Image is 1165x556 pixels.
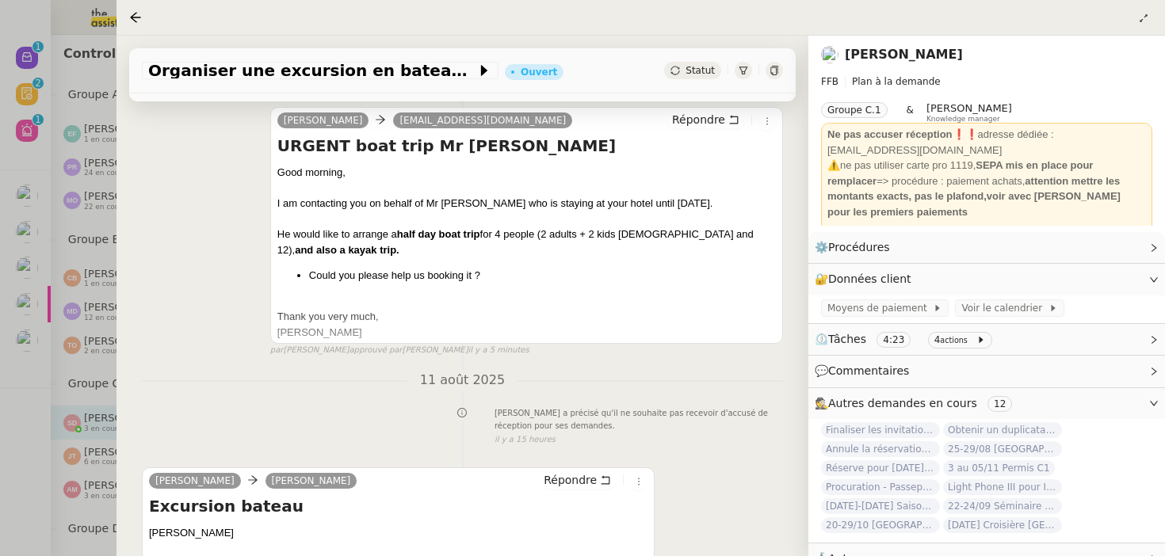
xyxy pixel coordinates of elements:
small: [PERSON_NAME] [PERSON_NAME] [270,344,529,357]
h4: Excursion bateau [149,495,647,517]
span: Statut [686,65,715,76]
span: par [270,344,284,357]
span: Procédures [828,241,890,253]
span: 🔐 [815,270,918,288]
span: Plan à la demande [852,76,941,87]
div: ⚠️ne pas utiliser carte pro 1119, => procédure : paiement achats, [827,158,1146,219]
div: I am contacting you on behalf of Mr [PERSON_NAME] who is staying at your hotel until [DATE]. [277,196,776,211]
span: ⏲️ [815,333,999,345]
div: 💬Commentaires [808,356,1165,387]
div: ❗❗adresse dédiée : [EMAIL_ADDRESS][DOMAIN_NAME] [827,127,1146,158]
strong: and also a kayak trip. [295,244,399,256]
app-user-label: Knowledge manager [926,102,1012,123]
span: Annule la réservation à [GEOGRAPHIC_DATA] [821,441,940,457]
span: 11 août 2025 [407,370,518,391]
div: He would like to arrange a for 4 people (2 adults + 2 kids [DEMOGRAPHIC_DATA] and 12), [277,227,776,257]
span: Light Phone III pour Ines [943,479,1062,495]
span: 🕵️ [815,397,1018,409]
span: Procuration - Passeport brésilien [821,479,940,495]
div: ⚙️Procédures [808,232,1165,263]
a: [PERSON_NAME] [277,113,369,128]
span: 4 [934,334,941,345]
span: 25-29/08 [GEOGRAPHIC_DATA] - [GEOGRAPHIC_DATA] [943,441,1062,457]
div: [PERSON_NAME] [277,325,776,341]
li: Could you please help us booking it ? [309,268,776,284]
span: Répondre [544,472,597,488]
strong: attention mettre les montants exacts, pas le plafond,voir avec [PERSON_NAME] pour les premiers pa... [827,175,1121,218]
span: 22-24/09 Séminaire Evian [943,498,1062,514]
span: 💬 [815,364,916,377]
button: Répondre [667,111,745,128]
h4: URGENT boat trip Mr [PERSON_NAME] [277,135,776,157]
span: Commentaires [828,364,909,377]
nz-tag: 12 [987,396,1012,412]
span: [DATE]-[DATE] Saison automobile - [PERSON_NAME] [821,498,940,514]
span: [EMAIL_ADDRESS][DOMAIN_NAME] [399,115,566,126]
span: approuvé par [349,344,402,357]
span: [DATE] Croisière [GEOGRAPHIC_DATA] [943,517,1062,533]
span: Organiser une excursion en bateau et kayak [148,63,476,78]
span: Voir le calendrier [961,300,1048,316]
a: [PERSON_NAME] [265,474,357,488]
div: Good morning, [277,165,776,181]
span: Obtenir un duplicata du permis bateau [943,422,1062,438]
span: FFB [821,76,838,87]
span: Knowledge manager [926,115,1000,124]
span: Répondre [672,112,725,128]
strong: SEPA mis en place pour remplacer [827,159,1093,187]
span: il y a 5 minutes [468,344,529,357]
span: Autres demandes en cours [828,397,977,409]
div: 🔐Données client [808,264,1165,295]
button: Répondre [538,471,617,489]
div: Ouvert [521,67,557,77]
span: [PERSON_NAME] [926,102,1012,114]
div: 🕵️Autres demandes en cours 12 [808,388,1165,419]
span: 20-29/10 [GEOGRAPHIC_DATA] [821,517,940,533]
strong: Ne pas accuser réception [827,128,953,140]
span: Données client [828,272,911,285]
nz-tag: 4:23 [877,332,911,348]
span: il y a 15 heures [495,433,556,447]
small: actions [940,336,968,345]
div: Thank you very much, [277,309,776,325]
span: ⚙️ [815,238,897,257]
span: Tâches [828,333,866,345]
span: Moyens de paiement [827,300,933,316]
img: users%2FNsDxpgzytqOlIY2WSYlFcHtx26m1%2Favatar%2F8901.jpg [821,46,838,63]
a: [PERSON_NAME] [149,474,241,488]
nz-tag: Groupe C.1 [821,102,888,118]
strong: half day boat trip [397,228,480,240]
span: Réserve pour [DATE] soir [821,460,940,476]
div: ⏲️Tâches 4:23 4actions [808,324,1165,355]
span: Finaliser les invitations VIP [821,422,940,438]
a: [PERSON_NAME] [845,47,963,62]
span: & [907,102,914,123]
span: 3 au 05/11 Permis C1 [943,460,1055,476]
span: [PERSON_NAME] a précisé qu'il ne souhaite pas recevoir d'accusé de réception pour ses demandes. [495,407,783,433]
